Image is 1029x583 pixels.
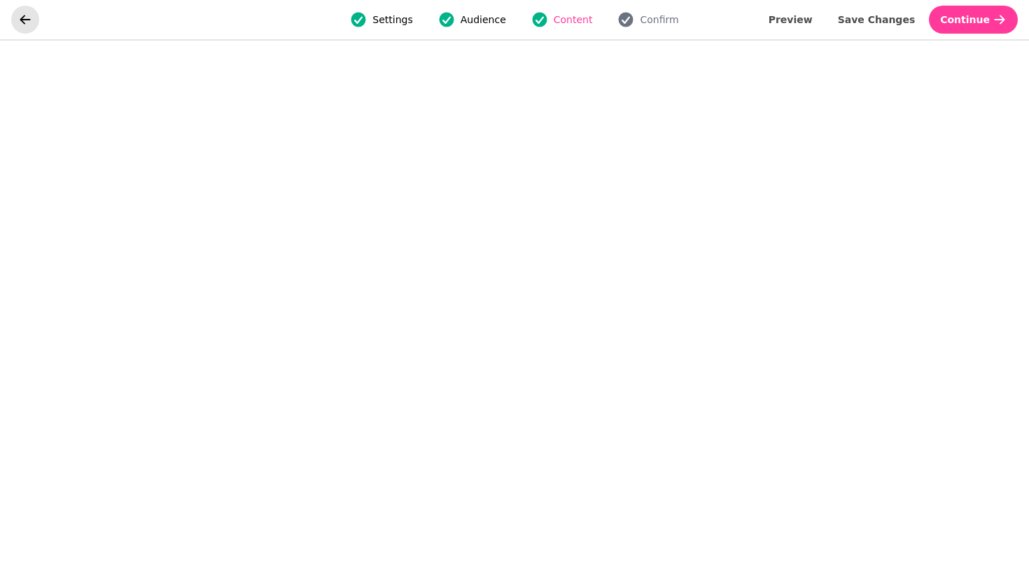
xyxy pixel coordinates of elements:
button: go back [11,6,39,34]
button: Save Changes [827,6,927,34]
span: Audience [461,13,506,27]
span: Preview [769,15,813,25]
span: Content [554,13,593,27]
span: Settings [372,13,412,27]
button: Preview [757,6,824,34]
button: Continue [929,6,1018,34]
span: Continue [940,15,990,25]
span: Confirm [640,13,678,27]
span: Save Changes [838,15,916,25]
